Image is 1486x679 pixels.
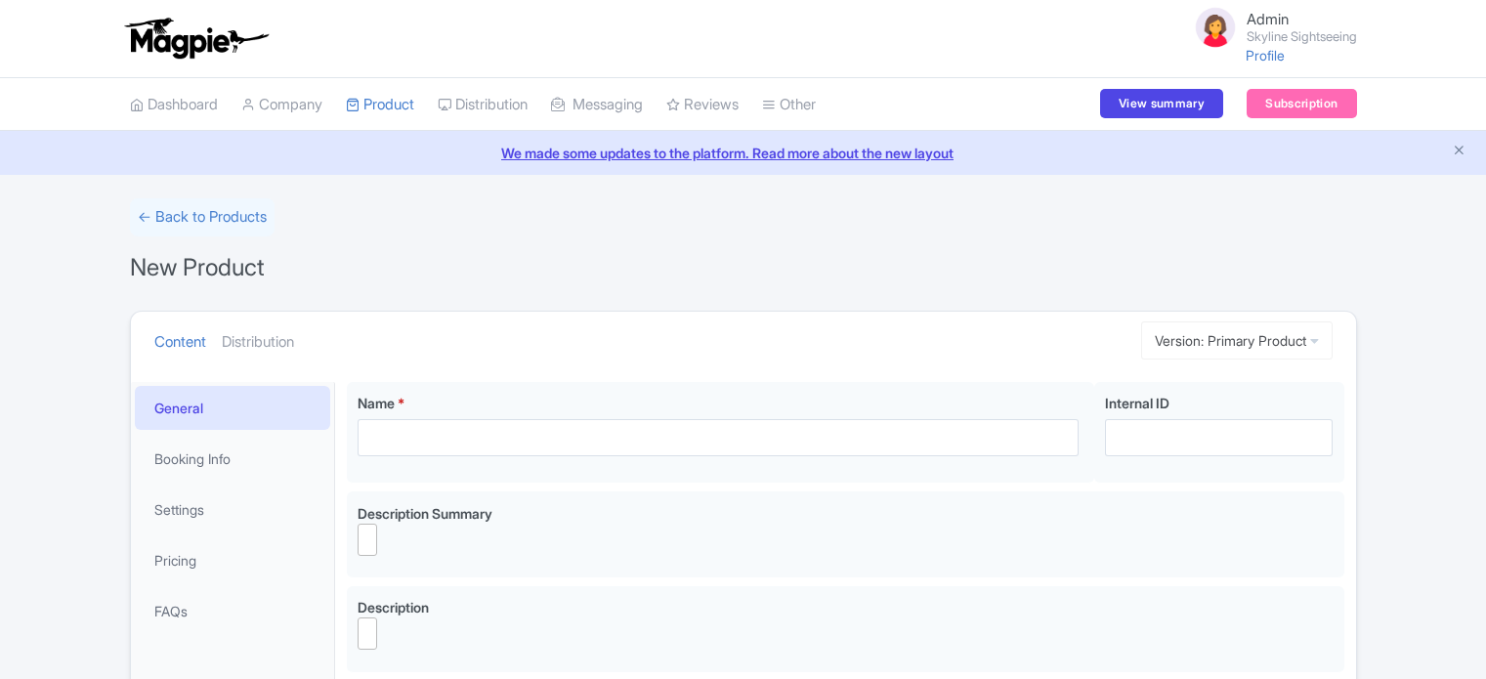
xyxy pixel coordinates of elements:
span: Description Summary [358,505,492,522]
span: Description [358,599,429,615]
a: Version: Primary Product [1141,321,1333,360]
a: Messaging [551,78,643,132]
button: Close announcement [1452,141,1466,163]
a: Booking Info [135,437,330,481]
a: Distribution [438,78,528,132]
a: Content [154,312,206,373]
a: Company [241,78,322,132]
a: General [135,386,330,430]
a: Product [346,78,414,132]
a: FAQs [135,589,330,633]
a: We made some updates to the platform. Read more about the new layout [12,143,1474,163]
span: Name [358,395,395,411]
span: Internal ID [1105,395,1169,411]
a: Subscription [1247,89,1356,118]
a: ← Back to Products [130,198,275,236]
a: Settings [135,488,330,531]
a: Profile [1246,47,1285,64]
a: Other [762,78,816,132]
h1: New Product [130,248,265,287]
span: Admin [1247,10,1289,28]
a: Pricing [135,538,330,582]
a: View summary [1100,89,1223,118]
img: avatar_key_member-9c1dde93af8b07d7383eb8b5fb890c87.png [1192,4,1239,51]
a: Distribution [222,312,294,373]
a: Reviews [666,78,739,132]
a: Admin Skyline Sightseeing [1180,4,1357,51]
small: Skyline Sightseeing [1247,30,1357,43]
a: Dashboard [130,78,218,132]
img: logo-ab69f6fb50320c5b225c76a69d11143b.png [120,17,272,60]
